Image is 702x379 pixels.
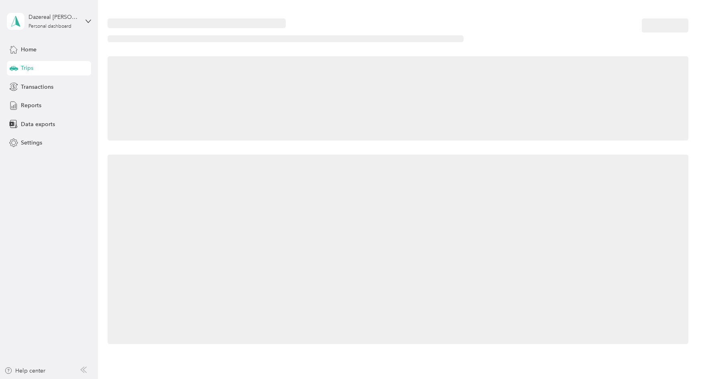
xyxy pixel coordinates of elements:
span: Reports [21,101,41,110]
button: Help center [4,367,45,375]
span: Transactions [21,83,53,91]
span: Home [21,45,37,54]
span: Trips [21,64,33,72]
span: Data exports [21,120,55,128]
iframe: Everlance-gr Chat Button Frame [657,334,702,379]
div: Personal dashboard [28,24,71,29]
span: Settings [21,139,42,147]
div: Dazereal [PERSON_NAME] [28,13,79,21]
